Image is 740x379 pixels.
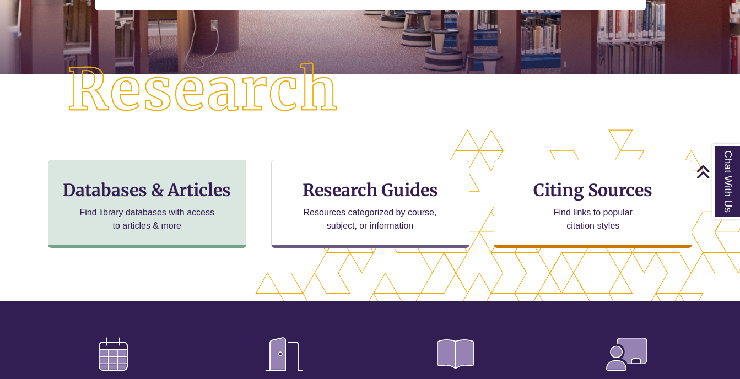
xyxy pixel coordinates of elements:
a: Databases & Articles Find library databases with access to articles & more [48,160,246,248]
p: Find library databases with access to articles & more [75,206,219,232]
h3: Research Guides [280,180,460,201]
p: Resources categorized by course, subject, or information [298,206,442,232]
a: Research Guides Resources categorized by course, subject, or information [271,160,469,248]
p: Find links to popular citation styles [539,206,647,232]
h3: Citing Sources [526,180,660,201]
h3: Databases & Articles [57,180,237,201]
a: Back to Top [696,164,737,179]
a: Citing Sources Find links to popular citation styles [494,160,692,248]
img: Research [37,33,370,148]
